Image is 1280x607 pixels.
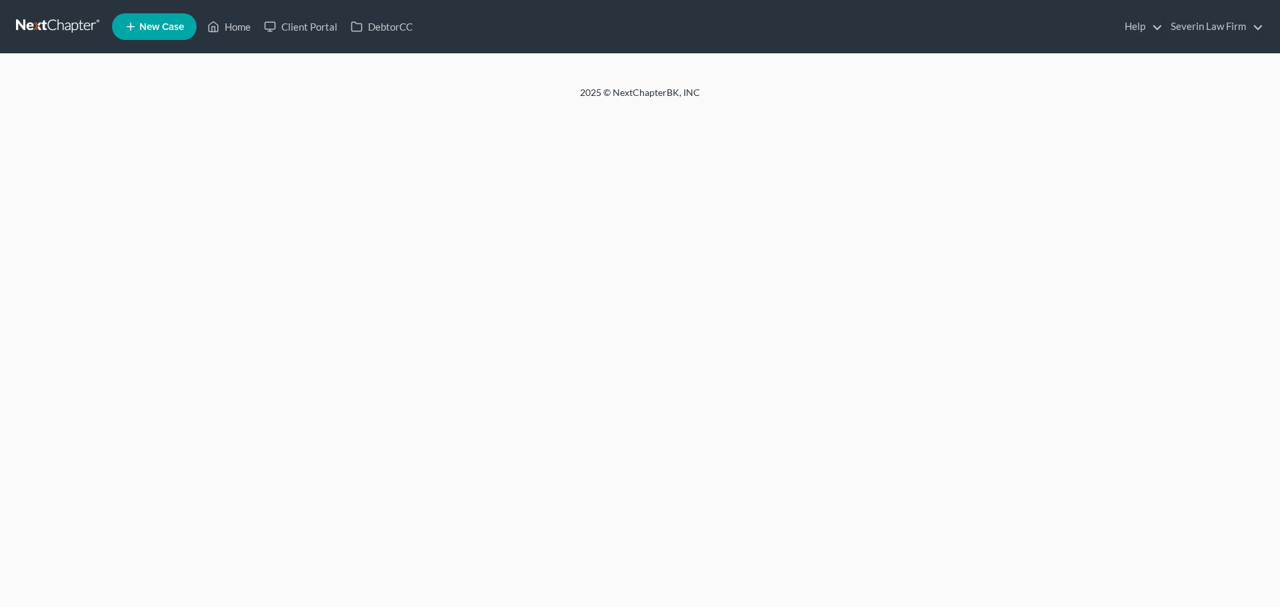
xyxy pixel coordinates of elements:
[260,86,1020,110] div: 2025 © NextChapterBK, INC
[344,15,419,39] a: DebtorCC
[112,13,197,40] new-legal-case-button: New Case
[201,15,257,39] a: Home
[1164,15,1263,39] a: Severin Law Firm
[257,15,344,39] a: Client Portal
[1118,15,1163,39] a: Help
